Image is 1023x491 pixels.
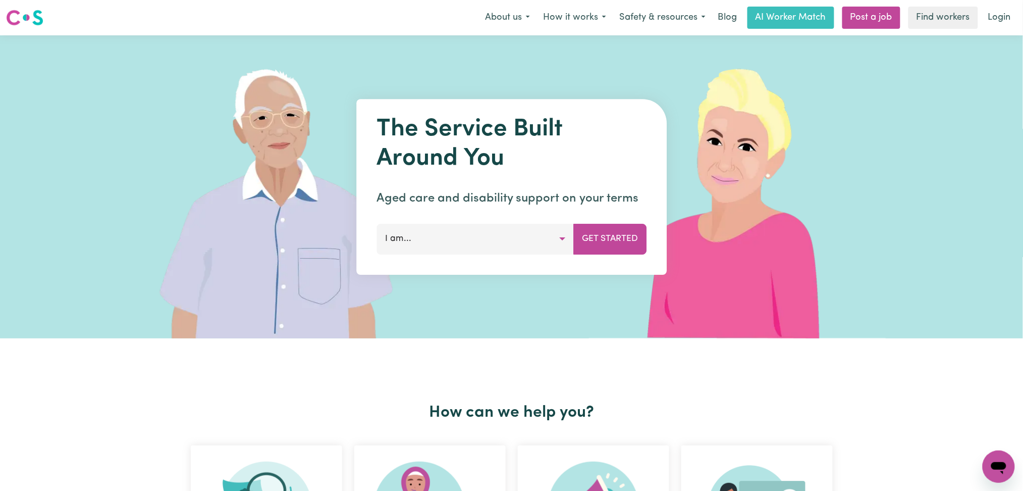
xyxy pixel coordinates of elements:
[185,403,839,422] h2: How can we help you?
[376,115,647,173] h1: The Service Built Around You
[908,7,978,29] a: Find workers
[6,6,43,29] a: Careseekers logo
[536,7,613,28] button: How it works
[712,7,743,29] a: Blog
[478,7,536,28] button: About us
[613,7,712,28] button: Safety & resources
[747,7,834,29] a: AI Worker Match
[982,7,1017,29] a: Login
[6,9,43,27] img: Careseekers logo
[376,224,574,254] button: I am...
[376,189,647,208] p: Aged care and disability support on your terms
[573,224,647,254] button: Get Started
[842,7,900,29] a: Post a job
[983,451,1015,483] iframe: Button to launch messaging window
